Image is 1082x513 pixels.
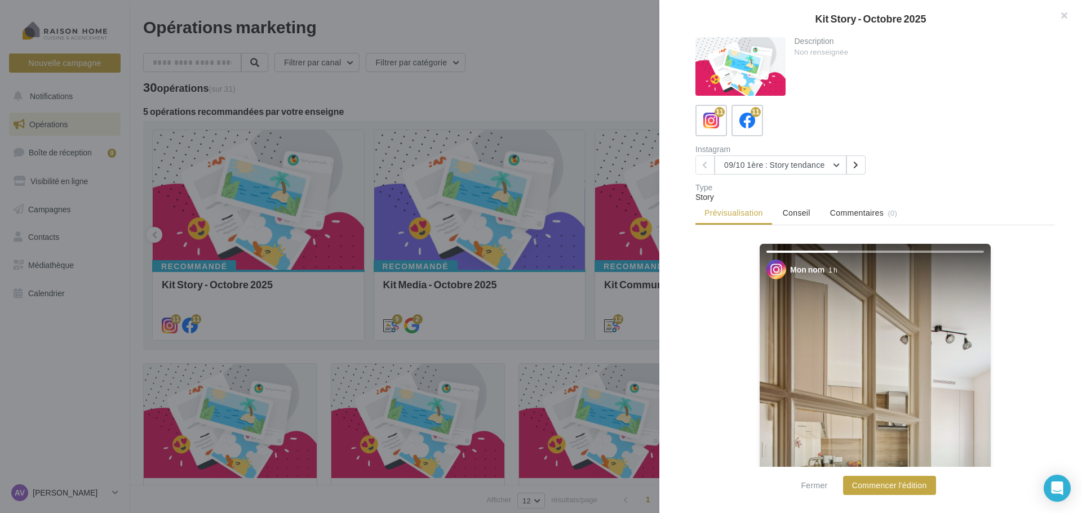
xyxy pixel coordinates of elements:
div: 11 [715,107,725,117]
button: Commencer l'édition [843,476,936,495]
div: Kit Story - Octobre 2025 [677,14,1064,24]
span: (0) [888,208,897,217]
span: Commentaires [830,207,884,218]
div: Non renseignée [795,47,1046,57]
div: Description [795,37,1046,45]
div: 1 h [828,265,837,275]
button: 09/10 1ère : Story tendance [715,155,846,175]
div: Mon nom [790,264,824,275]
span: Conseil [783,208,810,217]
div: Story [695,191,1055,203]
div: Instagram [695,145,871,153]
div: Open Intercom Messenger [1044,475,1071,502]
div: Type [695,184,1055,191]
div: 11 [751,107,761,117]
button: Fermer [796,479,832,492]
